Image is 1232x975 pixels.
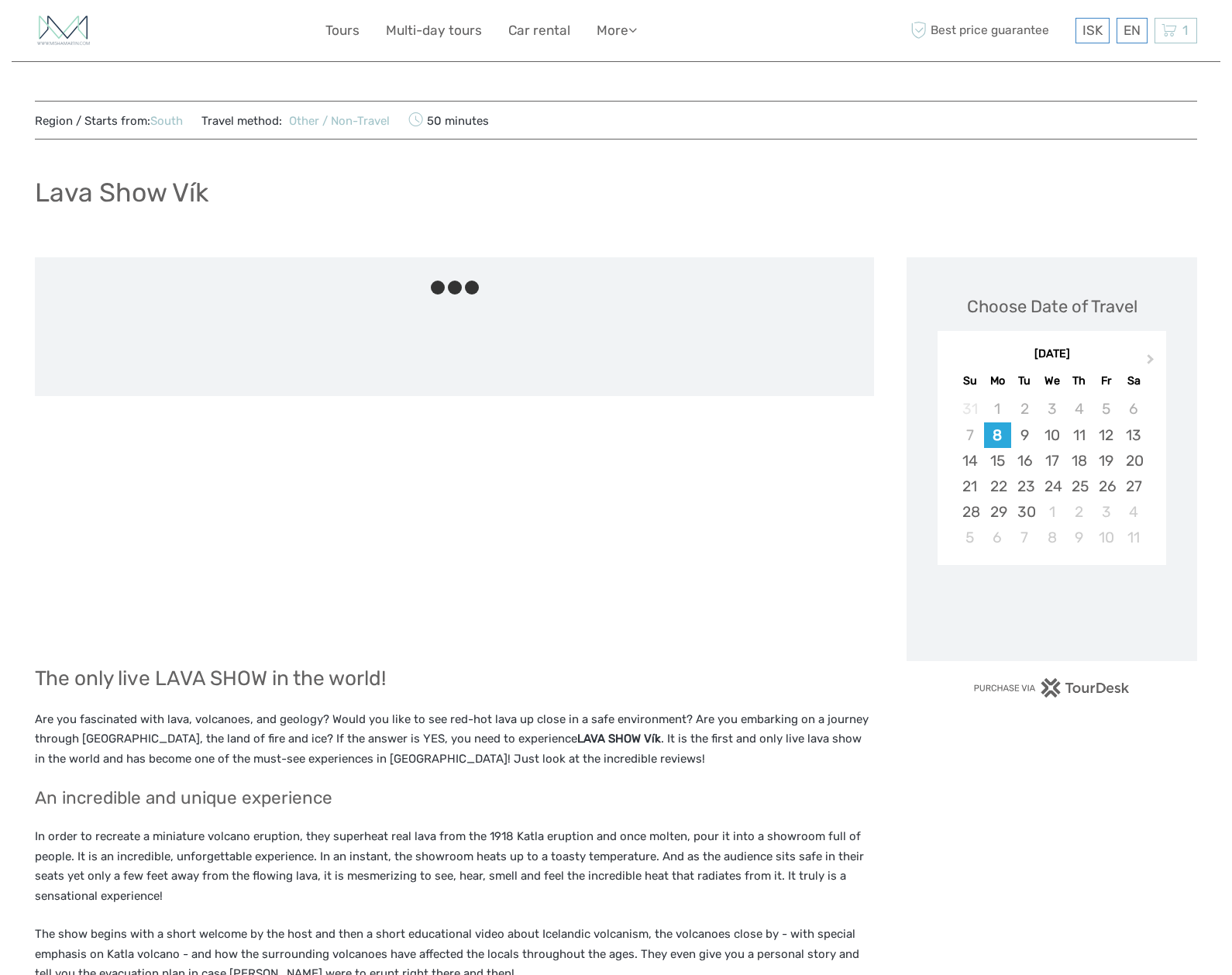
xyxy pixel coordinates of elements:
a: Multi-day tours [386,19,482,42]
div: Choose Sunday, September 21st, 2025 [956,474,983,499]
button: Next Month [1140,350,1165,375]
span: Best price guarantee [907,18,1072,43]
div: Choose Thursday, October 2nd, 2025 [1065,499,1093,525]
img: PurchaseViaTourDesk.png [973,678,1130,698]
div: Choose Monday, September 29th, 2025 [984,499,1011,525]
h2: The only live LAVA SHOW in the world! [35,667,874,691]
div: Th [1065,370,1093,391]
div: Tu [1011,370,1038,391]
div: Choose Wednesday, September 10th, 2025 [1038,422,1065,448]
div: Choose Saturday, September 20th, 2025 [1120,448,1147,474]
a: South [150,114,183,128]
div: Not available Wednesday, September 3rd, 2025 [1038,396,1065,422]
div: Choose Tuesday, October 7th, 2025 [1011,525,1038,550]
div: EN [1117,18,1148,43]
div: Choose Saturday, September 13th, 2025 [1120,422,1147,448]
img: 1582-a8160827-f7a9-43ec-9761-8a97815bd2d5_logo_small.jpg [35,12,92,50]
div: Choose Friday, September 26th, 2025 [1093,474,1120,499]
div: Not available Friday, September 5th, 2025 [1093,396,1120,422]
div: Not available Sunday, September 7th, 2025 [956,422,983,448]
div: Choose Tuesday, September 30th, 2025 [1011,499,1038,525]
div: Choose Saturday, September 27th, 2025 [1120,474,1147,499]
span: 1 [1180,22,1190,38]
span: Region / Starts from: [35,113,183,129]
div: Choose Friday, September 12th, 2025 [1093,422,1120,448]
p: In order to recreate a miniature volcano eruption, they superheat real lava from the 1918 Katla e... [35,827,874,906]
div: Not available Thursday, September 4th, 2025 [1065,396,1093,422]
div: Sa [1120,370,1147,391]
a: More [597,19,637,42]
div: [DATE] [938,346,1166,363]
div: Fr [1093,370,1120,391]
div: Choose Tuesday, September 23rd, 2025 [1011,474,1038,499]
div: We [1038,370,1065,391]
div: Su [956,370,983,391]
div: Choose Date of Travel [967,295,1137,319]
h1: Lava Show Vík [35,177,208,208]
div: Choose Friday, October 10th, 2025 [1093,525,1120,550]
div: Not available Sunday, August 31st, 2025 [956,396,983,422]
div: Not available Tuesday, September 2nd, 2025 [1011,396,1038,422]
div: Choose Saturday, October 4th, 2025 [1120,499,1147,525]
div: Choose Thursday, September 25th, 2025 [1065,474,1093,499]
div: Choose Thursday, September 18th, 2025 [1065,448,1093,474]
div: Mo [984,370,1011,391]
div: Choose Friday, September 19th, 2025 [1093,448,1120,474]
div: Choose Monday, October 6th, 2025 [984,525,1011,550]
a: Tours [325,19,360,42]
div: Choose Saturday, October 11th, 2025 [1120,525,1147,550]
div: Choose Wednesday, September 24th, 2025 [1038,474,1065,499]
div: Choose Wednesday, September 17th, 2025 [1038,448,1065,474]
div: Loading... [1047,605,1057,615]
span: 50 minutes [408,109,489,131]
a: Car rental [508,19,570,42]
span: ISK [1082,22,1103,38]
div: Choose Tuesday, September 9th, 2025 [1011,422,1038,448]
div: Choose Thursday, October 9th, 2025 [1065,525,1093,550]
div: Choose Wednesday, October 8th, 2025 [1038,525,1065,550]
h3: An incredible and unique experience [35,787,874,808]
div: Not available Monday, September 1st, 2025 [984,396,1011,422]
div: Choose Sunday, October 5th, 2025 [956,525,983,550]
div: Not available Saturday, September 6th, 2025 [1120,396,1147,422]
div: Choose Friday, October 3rd, 2025 [1093,499,1120,525]
div: month 2025-09 [942,396,1161,550]
div: Choose Monday, September 22nd, 2025 [984,474,1011,499]
div: Choose Wednesday, October 1st, 2025 [1038,499,1065,525]
a: Other / Non-Travel [282,114,390,128]
div: Choose Sunday, September 14th, 2025 [956,448,983,474]
div: Choose Sunday, September 28th, 2025 [956,499,983,525]
div: Choose Tuesday, September 16th, 2025 [1011,448,1038,474]
div: Choose Monday, September 8th, 2025 [984,422,1011,448]
span: Travel method: [201,109,390,131]
strong: LAVA SHOW Vík [577,732,661,746]
div: Choose Monday, September 15th, 2025 [984,448,1011,474]
div: Choose Thursday, September 11th, 2025 [1065,422,1093,448]
p: Are you fascinated with lava, volcanoes, and geology? Would you like to see red-hot lava up close... [35,710,874,770]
